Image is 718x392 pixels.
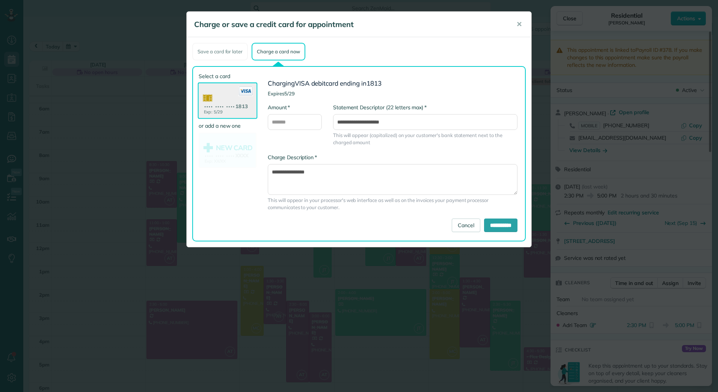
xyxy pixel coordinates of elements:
a: Cancel [452,219,480,232]
label: or add a new one [199,122,256,130]
label: Charge Description [268,154,317,161]
label: Amount [268,104,290,111]
label: Statement Descriptor (22 letters max) [333,104,427,111]
div: Save a card for later [192,43,248,60]
h3: Charging card ending in [268,80,517,87]
span: This will appear in your processor's web interface as well as on the invoices your payment proces... [268,197,517,211]
span: VISA [295,79,310,87]
h5: Charge or save a credit card for appointment [194,19,506,30]
h4: Expires [268,91,517,96]
div: Charge a card now [252,43,305,60]
span: 1813 [367,79,382,87]
label: Select a card [199,72,256,80]
span: ✕ [516,20,522,29]
span: debit [311,79,326,87]
span: 5/29 [284,90,295,96]
span: This will appear (capitalized) on your customer's bank statement next to the charged amount [333,132,517,146]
